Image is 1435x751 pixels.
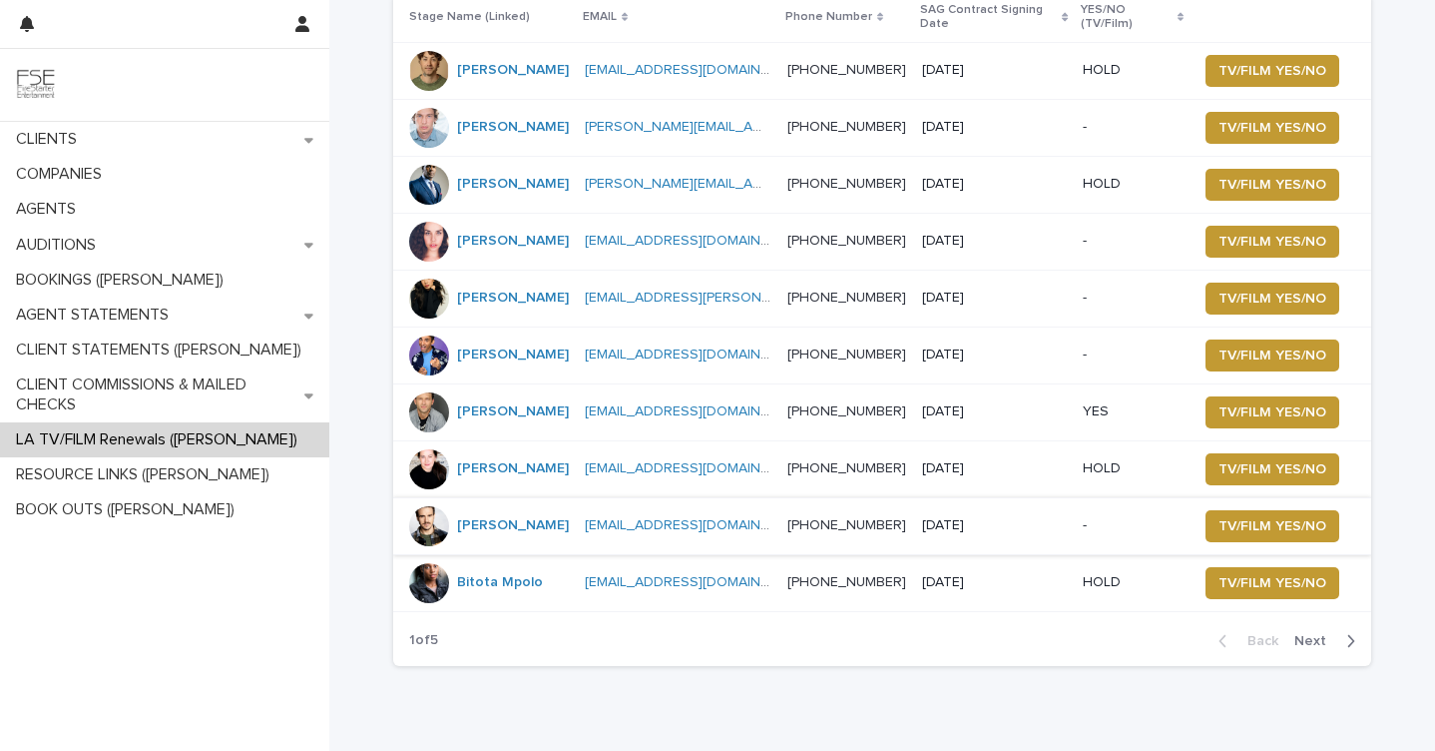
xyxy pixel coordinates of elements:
[1205,55,1339,87] button: TV/FILM YES/NO
[1294,634,1338,648] span: Next
[457,574,543,591] a: Bitota Mpolo
[585,575,810,589] a: [EMAIL_ADDRESS][DOMAIN_NAME]
[787,291,906,305] a: [PHONE_NUMBER]
[787,63,906,77] a: [PHONE_NUMBER]
[8,375,304,413] p: CLIENT COMMISSIONS & MAILED CHECKS
[785,6,872,28] p: Phone Number
[1218,573,1326,593] span: TV/FILM YES/NO
[1218,402,1326,422] span: TV/FILM YES/NO
[585,120,1028,134] a: [PERSON_NAME][EMAIL_ADDRESS][PERSON_NAME][DOMAIN_NAME]
[393,554,1371,611] tr: Bitota Mpolo [EMAIL_ADDRESS][DOMAIN_NAME] [PHONE_NUMBER] [DATE]HOLDTV/FILM YES/NO
[1205,226,1339,258] button: TV/FILM YES/NO
[787,348,906,362] a: [PHONE_NUMBER]
[8,306,185,325] p: AGENT STATEMENTS
[393,42,1371,99] tr: [PERSON_NAME] [EMAIL_ADDRESS][DOMAIN_NAME] [PHONE_NUMBER] [DATE]HOLDTV/FILM YES/NO
[1083,574,1182,591] p: HOLD
[585,234,810,248] a: [EMAIL_ADDRESS][DOMAIN_NAME]
[585,404,810,418] a: [EMAIL_ADDRESS][DOMAIN_NAME]
[922,62,1067,79] p: [DATE]
[8,271,239,290] p: BOOKINGS ([PERSON_NAME])
[393,440,1371,497] tr: [PERSON_NAME] [EMAIL_ADDRESS][DOMAIN_NAME] [PHONE_NUMBER] [DATE]HOLDTV/FILM YES/NO
[787,120,906,134] a: [PHONE_NUMBER]
[1218,232,1326,252] span: TV/FILM YES/NO
[457,460,569,477] a: [PERSON_NAME]
[585,461,810,475] a: [EMAIL_ADDRESS][DOMAIN_NAME]
[1218,459,1326,479] span: TV/FILM YES/NO
[922,574,1067,591] p: [DATE]
[1205,169,1339,201] button: TV/FILM YES/NO
[8,165,118,184] p: COMPANIES
[457,62,569,79] a: [PERSON_NAME]
[1218,516,1326,536] span: TV/FILM YES/NO
[457,347,569,364] a: [PERSON_NAME]
[1205,510,1339,542] button: TV/FILM YES/NO
[922,176,1067,193] p: [DATE]
[1218,61,1326,81] span: TV/FILM YES/NO
[393,383,1371,440] tr: [PERSON_NAME] [EMAIL_ADDRESS][DOMAIN_NAME] [PHONE_NUMBER] [DATE]YESTV/FILM YES/NO
[8,465,285,484] p: RESOURCE LINKS ([PERSON_NAME])
[393,327,1371,383] tr: [PERSON_NAME] [EMAIL_ADDRESS][DOMAIN_NAME] [PHONE_NUMBER] [DATE]-TV/FILM YES/NO
[922,290,1067,307] p: [DATE]
[393,497,1371,554] tr: [PERSON_NAME] [EMAIL_ADDRESS][DOMAIN_NAME] [PHONE_NUMBER] [DATE]-TV/FILM YES/NO
[787,575,906,589] a: [PHONE_NUMBER]
[457,233,569,250] a: [PERSON_NAME]
[1205,396,1339,428] button: TV/FILM YES/NO
[1083,460,1182,477] p: HOLD
[457,119,569,136] a: [PERSON_NAME]
[457,176,569,193] a: [PERSON_NAME]
[1083,403,1182,420] p: YES
[585,291,919,305] a: [EMAIL_ADDRESS][PERSON_NAME][DOMAIN_NAME]
[922,517,1067,534] p: [DATE]
[1202,632,1286,650] button: Back
[922,119,1067,136] p: [DATE]
[787,177,906,191] a: [PHONE_NUMBER]
[1083,517,1182,534] p: -
[8,200,92,219] p: AGENTS
[393,213,1371,270] tr: [PERSON_NAME] [EMAIL_ADDRESS][DOMAIN_NAME] [PHONE_NUMBER] [DATE]-TV/FILM YES/NO
[787,461,906,475] a: [PHONE_NUMBER]
[393,99,1371,156] tr: [PERSON_NAME] [PERSON_NAME][EMAIL_ADDRESS][PERSON_NAME][DOMAIN_NAME] [PHONE_NUMBER] [DATE]-TV/FIL...
[8,500,250,519] p: BOOK OUTS ([PERSON_NAME])
[1235,634,1278,648] span: Back
[393,156,1371,213] tr: [PERSON_NAME] [PERSON_NAME][EMAIL_ADDRESS][DOMAIN_NAME] [PHONE_NUMBER] [DATE]HOLDTV/FILM YES/NO
[1218,175,1326,195] span: TV/FILM YES/NO
[585,63,810,77] a: [EMAIL_ADDRESS][DOMAIN_NAME]
[8,130,93,149] p: CLIENTS
[1205,453,1339,485] button: TV/FILM YES/NO
[922,233,1067,250] p: [DATE]
[457,403,569,420] a: [PERSON_NAME]
[393,616,454,665] p: 1 of 5
[585,518,810,532] a: [EMAIL_ADDRESS][DOMAIN_NAME]
[787,404,906,418] a: [PHONE_NUMBER]
[1083,62,1182,79] p: HOLD
[409,6,530,28] p: Stage Name (Linked)
[1083,290,1182,307] p: -
[8,430,313,449] p: LA TV/FILM Renewals ([PERSON_NAME])
[457,517,569,534] a: [PERSON_NAME]
[1083,347,1182,364] p: -
[1205,112,1339,144] button: TV/FILM YES/NO
[1083,176,1182,193] p: HOLD
[585,177,919,191] a: [PERSON_NAME][EMAIL_ADDRESS][DOMAIN_NAME]
[922,403,1067,420] p: [DATE]
[1083,119,1182,136] p: -
[1218,346,1326,366] span: TV/FILM YES/NO
[1083,233,1182,250] p: -
[787,234,906,248] a: [PHONE_NUMBER]
[583,6,617,28] p: EMAIL
[8,236,112,255] p: AUDITIONS
[8,341,317,360] p: CLIENT STATEMENTS ([PERSON_NAME])
[787,518,906,532] a: [PHONE_NUMBER]
[1205,567,1339,599] button: TV/FILM YES/NO
[16,65,56,105] img: 9JgRvJ3ETPGCJDhvPVA5
[1218,289,1326,309] span: TV/FILM YES/NO
[585,348,810,362] a: [EMAIL_ADDRESS][DOMAIN_NAME]
[457,290,569,307] a: [PERSON_NAME]
[922,460,1067,477] p: [DATE]
[393,270,1371,327] tr: [PERSON_NAME] [EMAIL_ADDRESS][PERSON_NAME][DOMAIN_NAME] [PHONE_NUMBER] [DATE]-TV/FILM YES/NO
[922,347,1067,364] p: [DATE]
[1218,118,1326,138] span: TV/FILM YES/NO
[1205,340,1339,372] button: TV/FILM YES/NO
[1286,632,1371,650] button: Next
[1205,283,1339,315] button: TV/FILM YES/NO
